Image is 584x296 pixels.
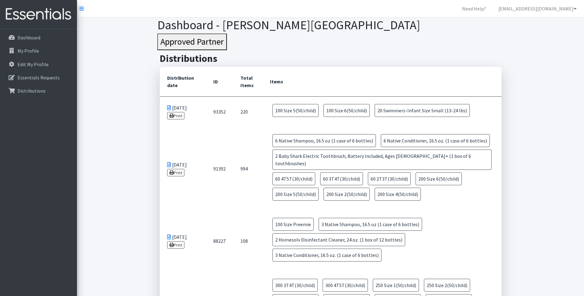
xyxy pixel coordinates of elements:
td: [DATE] [160,127,206,210]
a: [EMAIL_ADDRESS][DOMAIN_NAME] [493,2,582,15]
td: [DATE] [160,210,206,271]
td: 220 [233,96,263,127]
a: Need Help? [457,2,491,15]
img: HumanEssentials [2,4,75,25]
button: Approved Partner [157,34,227,50]
span: 3 Native Shampoo, 16.5 oz (1 case of 6 bottles) [319,218,422,231]
th: Items [263,67,501,97]
span: 60 4T5T(30/child) [272,172,315,185]
span: 60 2T3T(30/child) [368,172,411,185]
span: 2 Baby Shark Electric Toothbrush, Battery Included, Ages [DEMOGRAPHIC_DATA]+ (1 box of 6 toothbru... [272,150,492,170]
span: 6 Native Shampoo, 16.5 oz (1 case of 6 bottles) [272,134,376,147]
a: Essentials Requests [2,71,75,84]
th: Distribution date [160,67,206,97]
a: Print [167,112,185,119]
span: 3 Native Conditioner, 16.5 oz. (1 case of 6 bottles) [272,249,381,262]
td: 93352 [206,96,233,127]
span: 300 4T5T(30/child) [323,279,368,292]
span: 100 Size 5(50/child) [272,104,319,117]
h1: Dashboard - [PERSON_NAME][GEOGRAPHIC_DATA] [157,18,504,32]
span: 200 Size 4(50/child) [375,188,421,201]
span: 60 3T4T(30/child) [320,172,363,185]
span: 2 Homesolv Disinfectant Cleaner, 24 oz. (1 box of 12 bottles) [272,233,405,246]
span: 250 Size 2(50/child) [424,279,470,292]
p: Dashboard [18,34,40,41]
span: 100 Size Preemie [272,218,314,231]
th: ID [206,67,233,97]
td: 88227 [206,210,233,271]
span: 250 Size 1(50/child) [373,279,419,292]
span: 6 Native Conditioner, 16.5 oz. (1 case of 6 bottles) [381,134,490,147]
a: Edit My Profile [2,58,75,70]
p: My Profile [18,48,39,54]
th: Total Items [233,67,263,97]
p: Distributions [18,88,46,94]
span: 200 Size 6(50/child) [416,172,462,185]
h2: Distributions [160,53,501,64]
a: Distributions [2,85,75,97]
span: 20 Swimmers-Infant Size Small (13-24 lbs) [375,104,470,117]
span: 200 Size 2(50/child) [324,188,370,201]
td: 91392 [206,127,233,210]
td: [DATE] [160,96,206,127]
td: 108 [233,210,263,271]
span: 300 3T4T(30/child) [272,279,318,292]
span: 100 Size 6(50/child) [324,104,370,117]
a: Print [167,169,185,176]
span: 200 Size 5(50/child) [272,188,319,201]
td: 994 [233,127,263,210]
a: My Profile [2,45,75,57]
p: Edit My Profile [18,61,49,67]
p: Essentials Requests [18,74,60,81]
a: Print [167,241,185,249]
a: Dashboard [2,31,75,44]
